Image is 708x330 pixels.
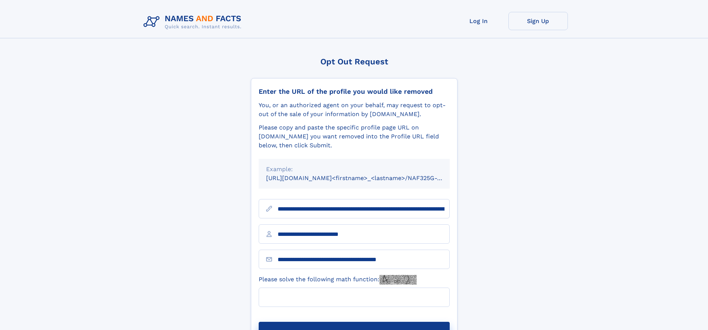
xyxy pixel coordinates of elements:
a: Log In [449,12,508,30]
img: Logo Names and Facts [140,12,248,32]
div: You, or an authorized agent on your behalf, may request to opt-out of the sale of your informatio... [259,101,450,119]
small: [URL][DOMAIN_NAME]<firstname>_<lastname>/NAF325G-xxxxxxxx [266,174,464,182]
div: Opt Out Request [251,57,458,66]
div: Please copy and paste the specific profile page URL on [DOMAIN_NAME] you want removed into the Pr... [259,123,450,150]
div: Enter the URL of the profile you would like removed [259,87,450,96]
div: Example: [266,165,442,174]
label: Please solve the following math function: [259,275,417,285]
a: Sign Up [508,12,568,30]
